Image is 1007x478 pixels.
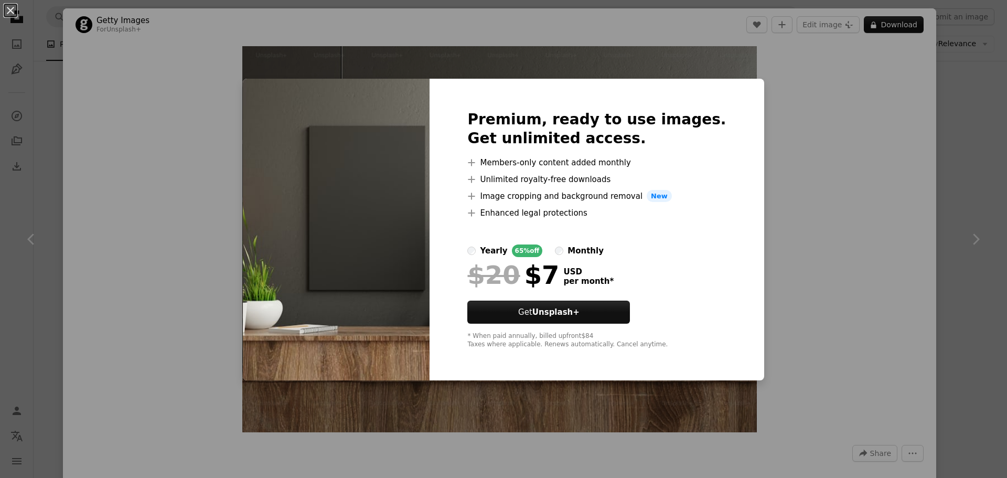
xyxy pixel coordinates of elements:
[532,307,580,317] strong: Unsplash+
[467,190,726,203] li: Image cropping and background removal
[563,267,614,277] span: USD
[467,301,630,324] button: GetUnsplash+
[467,173,726,186] li: Unlimited royalty-free downloads
[567,245,604,257] div: monthly
[243,79,430,381] img: premium_photo-1683134068034-f9fe0eefbd55
[467,110,726,148] h2: Premium, ready to use images. Get unlimited access.
[512,245,543,257] div: 65% off
[647,190,672,203] span: New
[563,277,614,286] span: per month *
[467,156,726,169] li: Members-only content added monthly
[555,247,563,255] input: monthly
[467,261,559,289] div: $7
[467,261,520,289] span: $20
[467,207,726,219] li: Enhanced legal protections
[467,247,476,255] input: yearly65%off
[467,332,726,349] div: * When paid annually, billed upfront $84 Taxes where applicable. Renews automatically. Cancel any...
[480,245,507,257] div: yearly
